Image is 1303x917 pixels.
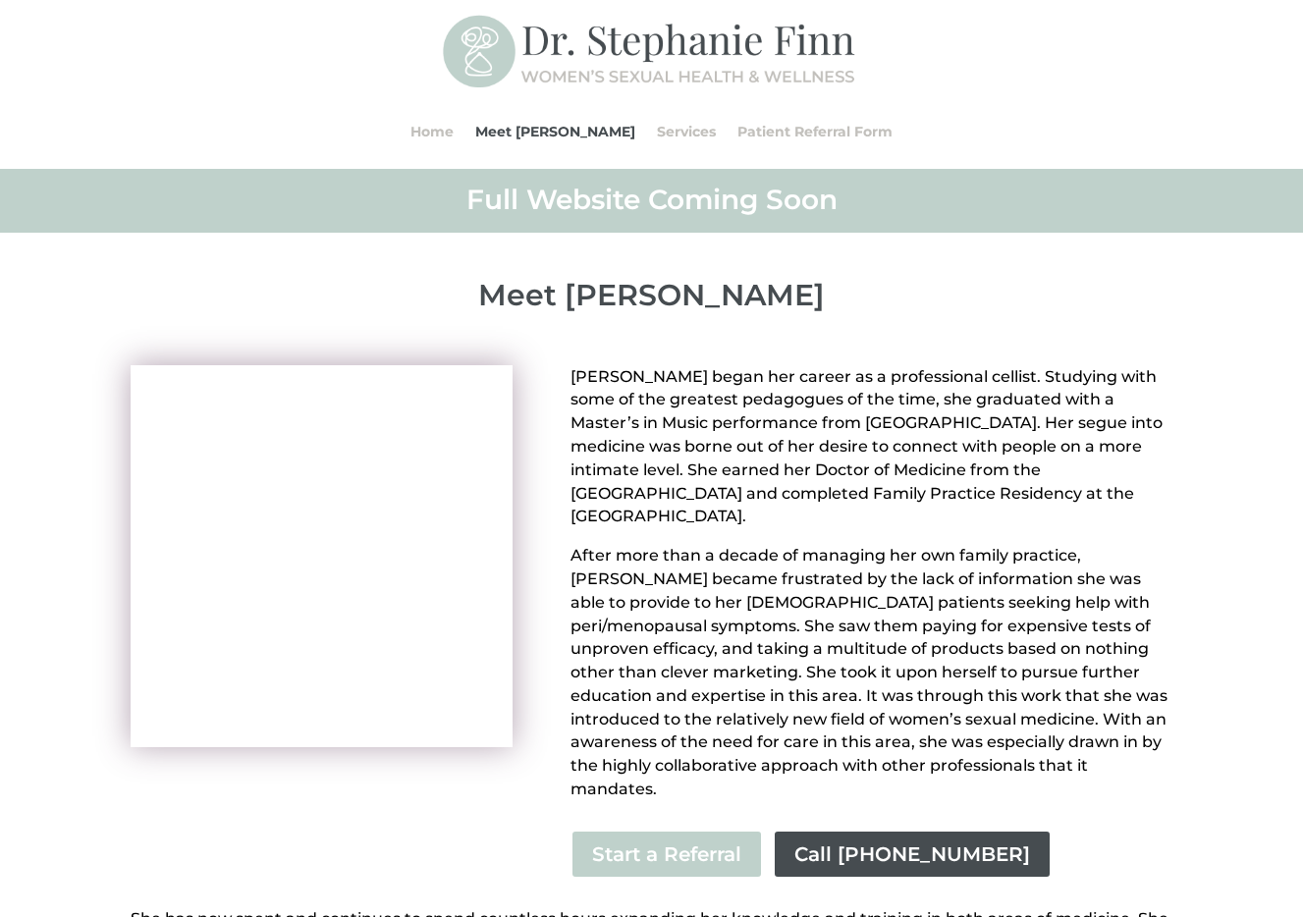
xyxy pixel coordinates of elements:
[570,544,1173,801] p: After more than a decade of managing her own family practice, [PERSON_NAME] became frustrated by ...
[773,830,1052,879] a: Call [PHONE_NUMBER]
[410,94,454,169] a: Home
[570,830,763,879] a: Start a Referral
[657,94,716,169] a: Services
[737,94,893,169] a: Patient Referral Form
[475,94,635,169] a: Meet [PERSON_NAME]
[131,182,1173,227] h2: Full Website Coming Soon
[131,278,1173,313] p: Meet [PERSON_NAME]
[570,365,1173,545] p: [PERSON_NAME] began her career as a professional cellist. Studying with some of the greatest peda...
